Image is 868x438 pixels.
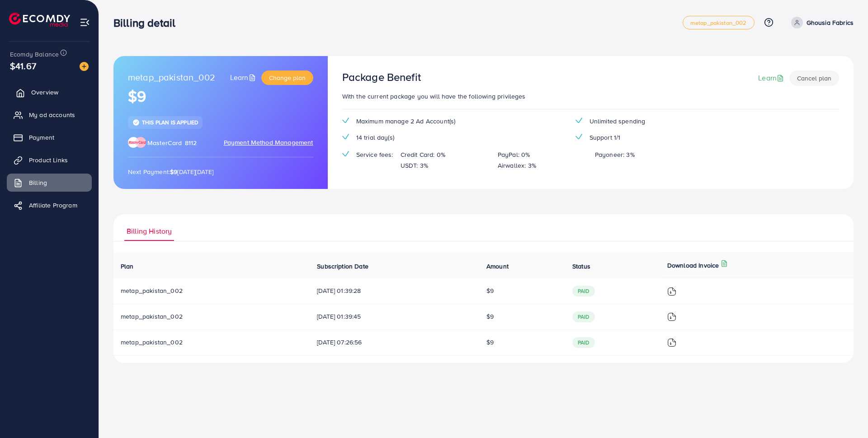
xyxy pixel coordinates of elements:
h3: Package Benefit [342,71,421,84]
span: Product Links [29,155,68,165]
a: Affiliate Program [7,196,92,214]
span: [DATE] 07:26:56 [317,338,472,347]
span: paid [572,286,595,297]
img: tick [342,118,349,123]
span: Plan [121,262,134,271]
h1: $9 [128,87,313,106]
span: $9 [486,286,494,295]
span: paid [572,311,595,322]
span: Amount [486,262,509,271]
img: tick [576,134,582,140]
img: ic-download-invoice.1f3c1b55.svg [667,287,676,296]
img: tick [576,118,582,123]
span: Service fees: [356,150,393,159]
span: 14 trial day(s) [356,133,394,142]
a: metap_pakistan_002 [683,16,755,29]
span: This plan is applied [142,118,198,126]
p: USDT: 3% [401,160,428,171]
a: Learn [758,73,786,83]
span: Status [572,262,590,271]
span: My ad accounts [29,110,75,119]
span: metap_pakistan_002 [121,338,183,347]
img: ic-download-invoice.1f3c1b55.svg [667,312,676,321]
p: Airwallex: 3% [498,160,536,171]
span: Subscription Date [317,262,368,271]
span: Support 1/1 [590,133,621,142]
span: $41.67 [10,59,36,72]
iframe: Chat [830,397,861,431]
a: Ghousia Fabrics [788,17,854,28]
a: Learn [230,72,258,83]
a: Payment [7,128,92,146]
img: tick [342,134,349,140]
span: Affiliate Program [29,201,77,210]
span: paid [572,337,595,348]
span: metap_pakistan_002 [121,286,183,295]
span: metap_pakistan_002 [121,312,183,321]
button: Change plan [261,71,313,85]
p: Next Payment: [DATE][DATE] [128,166,313,177]
p: With the current package you will have the following privileges [342,91,839,102]
img: tick [132,119,140,126]
span: Change plan [269,73,306,82]
strong: $9 [170,167,177,176]
img: image [80,62,89,71]
img: brand [128,137,146,148]
a: Overview [7,83,92,101]
span: Ecomdy Balance [10,50,59,59]
span: MasterCard [147,138,182,147]
img: logo [9,13,70,27]
a: Billing [7,174,92,192]
img: menu [80,17,90,28]
p: Payoneer: 3% [595,149,635,160]
img: ic-download-invoice.1f3c1b55.svg [667,338,676,347]
h3: Billing detail [113,16,183,29]
span: Overview [31,88,58,97]
span: Payment [29,133,54,142]
span: Billing History [127,226,172,236]
span: Unlimited spending [590,117,646,126]
img: tick [342,151,349,157]
span: $9 [486,312,494,321]
span: [DATE] 01:39:45 [317,312,472,321]
span: [DATE] 01:39:28 [317,286,472,295]
span: metap_pakistan_002 [128,71,215,85]
p: Ghousia Fabrics [807,17,854,28]
p: PayPal: 0% [498,149,530,160]
span: Payment Method Management [224,138,313,148]
a: My ad accounts [7,106,92,124]
button: Cancel plan [789,71,839,86]
span: 8112 [185,138,197,147]
a: Product Links [7,151,92,169]
span: $9 [486,338,494,347]
span: Billing [29,178,47,187]
span: metap_pakistan_002 [690,20,747,26]
span: Maximum manage 2 Ad Account(s) [356,117,456,126]
p: Credit Card: 0% [401,149,445,160]
p: Download Invoice [667,260,719,271]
